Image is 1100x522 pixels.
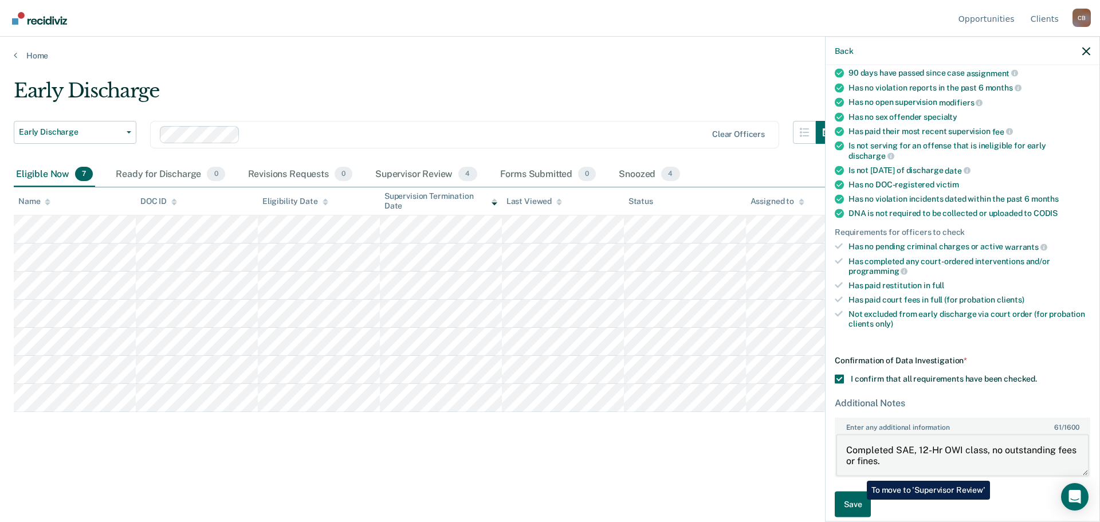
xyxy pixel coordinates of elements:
span: / 1600 [1054,423,1079,431]
span: I confirm that all requirements have been checked. [851,374,1037,383]
div: Has no violation reports in the past 6 [848,83,1090,93]
span: warrants [1005,242,1047,251]
div: Ready for Discharge [113,162,227,187]
div: Is not [DATE] of discharge [848,165,1090,175]
div: Requirements for officers to check [835,227,1090,237]
span: months [985,83,1022,92]
span: months [1031,194,1059,203]
span: Early Discharge [19,127,122,137]
div: Eligible Now [14,162,95,187]
div: Forms Submitted [498,162,599,187]
div: Early Discharge [14,79,839,112]
div: Eligibility Date [262,197,328,206]
span: 0 [578,167,596,182]
div: Is not serving for an offense that is ineligible for early [848,141,1090,160]
div: Confirmation of Data Investigation [835,356,1090,366]
span: assignment [967,68,1018,77]
div: Additional Notes [835,398,1090,409]
div: Has no pending criminal charges or active [848,242,1090,252]
div: Status [628,197,653,206]
span: only) [875,319,893,328]
textarea: Completed SAE, 12-Hr OWI class, no outstanding fees or fines. [836,434,1089,476]
div: Clear officers [712,129,765,139]
div: Snoozed [616,162,682,187]
div: Has paid court fees in full (for probation [848,295,1090,304]
div: DNA is not required to be collected or uploaded to [848,209,1090,218]
div: Has no sex offender [848,112,1090,121]
div: Supervision Termination Date [384,191,497,211]
span: victim [936,180,959,189]
div: Has no violation incidents dated within the past 6 [848,194,1090,204]
div: Assigned to [751,197,804,206]
span: programming [848,266,907,276]
span: date [945,166,970,175]
div: Supervisor Review [373,162,480,187]
button: Save [835,492,871,517]
span: clients) [997,295,1024,304]
a: Home [14,50,1086,61]
span: 4 [458,167,477,182]
span: fee [992,127,1013,136]
div: Has completed any court-ordered interventions and/or [848,256,1090,276]
img: Recidiviz [12,12,67,25]
div: 90 days have passed since case [848,68,1090,78]
button: Back [835,46,853,56]
div: Open Intercom Messenger [1061,483,1089,511]
span: 61 [1054,423,1062,431]
span: specialty [924,112,957,121]
button: Profile dropdown button [1072,9,1091,27]
span: 0 [207,167,225,182]
div: Has no DOC-registered [848,180,1090,190]
span: 0 [335,167,352,182]
div: DOC ID [140,197,177,206]
label: Enter any additional information [836,419,1089,431]
span: full [932,281,944,290]
div: Not excluded from early discharge via court order (for probation clients [848,309,1090,328]
div: Has no open supervision [848,97,1090,108]
span: discharge [848,151,894,160]
span: CODIS [1034,209,1058,218]
div: Has paid their most recent supervision [848,126,1090,136]
div: Has paid restitution in [848,281,1090,291]
div: Revisions Requests [246,162,355,187]
div: C B [1072,9,1091,27]
div: Last Viewed [506,197,562,206]
div: Name [18,197,50,206]
span: 7 [75,167,93,182]
span: 4 [661,167,679,182]
span: modifiers [939,97,983,107]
